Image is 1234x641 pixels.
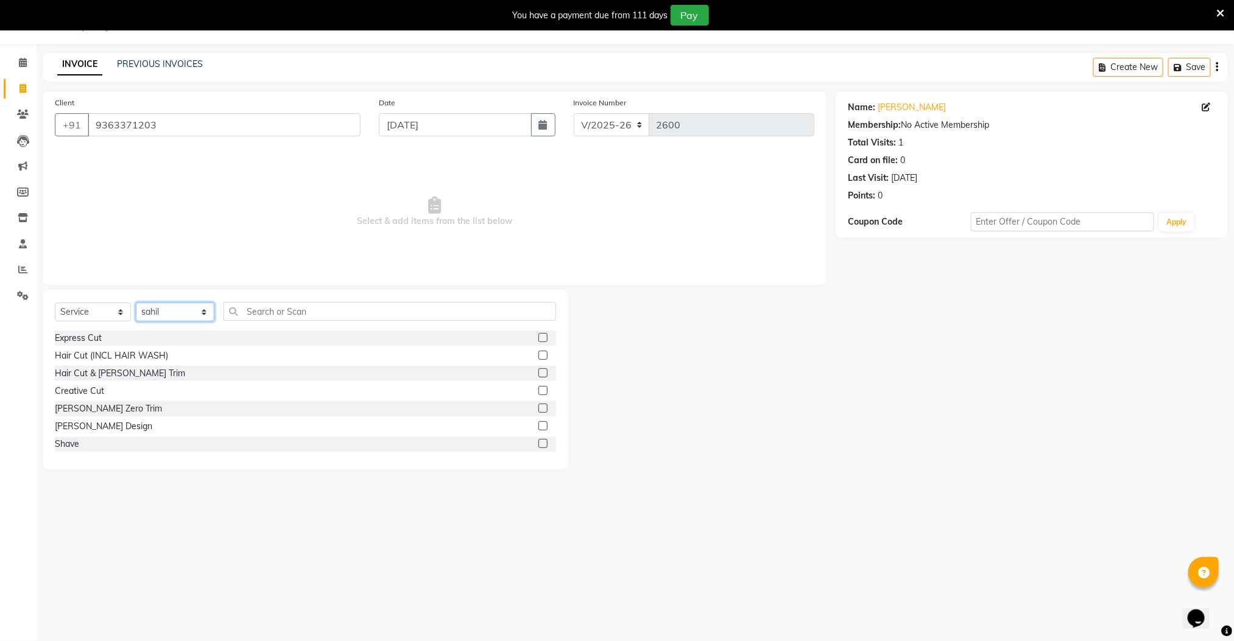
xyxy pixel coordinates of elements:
button: +91 [55,113,89,136]
div: Membership: [848,119,901,131]
div: Name: [848,101,875,114]
div: You have a payment due from 111 days [513,9,668,22]
label: Date [379,97,395,108]
div: [PERSON_NAME] Zero Trim [55,402,162,415]
button: Pay [671,5,709,26]
div: Total Visits: [848,136,896,149]
label: Client [55,97,74,108]
div: 0 [900,154,905,167]
div: Hair Cut & [PERSON_NAME] Trim [55,367,185,380]
div: Card on file: [848,154,898,167]
div: No Active Membership [848,119,1216,131]
div: Coupon Code [848,215,970,228]
input: Search or Scan [224,302,557,321]
div: [PERSON_NAME] Design [55,420,152,433]
button: Create New [1093,58,1163,77]
div: Hair Cut (INCL HAIR WASH) [55,349,168,362]
a: INVOICE [57,54,102,75]
span: Select & add items from the list below [55,151,814,273]
div: 1 [898,136,903,149]
div: Creative Cut [55,385,104,398]
iframe: chat widget [1183,592,1222,629]
div: Points: [848,189,875,202]
div: Last Visit: [848,172,889,184]
a: PREVIOUS INVOICES [117,58,203,69]
input: Enter Offer / Coupon Code [971,212,1155,231]
div: 0 [878,189,883,202]
button: Save [1168,58,1211,77]
a: [PERSON_NAME] [878,101,946,114]
button: Apply [1159,213,1194,231]
label: Invoice Number [574,97,627,108]
input: Search by Name/Mobile/Email/Code [88,113,361,136]
div: Shave [55,438,79,450]
div: [DATE] [891,172,917,184]
div: Express Cut [55,332,102,345]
